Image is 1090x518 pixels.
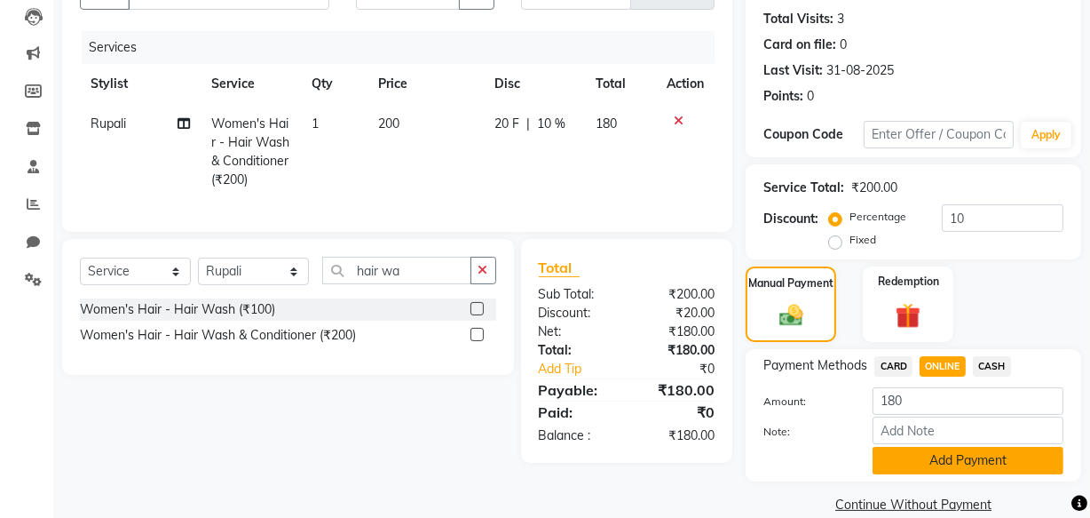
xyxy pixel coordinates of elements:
[201,64,301,104] th: Service
[91,116,126,131] span: Rupali
[864,121,1014,148] input: Enter Offer / Coupon Code
[80,300,275,319] div: Women's Hair - Hair Wash (₹100)
[763,61,823,80] div: Last Visit:
[627,285,728,304] div: ₹200.00
[627,304,728,323] div: ₹20.00
[525,402,627,423] div: Paid:
[537,115,565,133] span: 10 %
[378,116,399,131] span: 200
[873,447,1063,474] button: Add Payment
[80,326,356,345] div: Women's Hair - Hair Wash & Conditioner (₹200)
[749,496,1078,514] a: Continue Without Payment
[750,424,859,440] label: Note:
[763,87,803,106] div: Points:
[837,10,844,28] div: 3
[627,341,728,360] div: ₹180.00
[807,87,814,106] div: 0
[525,360,644,379] a: Add Tip
[763,36,836,54] div: Card on file:
[525,379,627,401] div: Payable:
[494,115,519,133] span: 20 F
[763,10,833,28] div: Total Visits:
[763,210,818,228] div: Discount:
[526,115,530,133] span: |
[585,64,656,104] th: Total
[849,232,876,248] label: Fixed
[627,379,728,401] div: ₹180.00
[484,64,585,104] th: Disc
[873,417,1063,444] input: Add Note
[888,300,928,331] img: _gift.svg
[367,64,484,104] th: Price
[322,257,471,284] input: Search or Scan
[763,356,867,375] span: Payment Methods
[596,116,617,131] span: 180
[849,209,906,225] label: Percentage
[525,341,627,360] div: Total:
[627,426,728,445] div: ₹180.00
[301,64,367,104] th: Qty
[627,402,728,423] div: ₹0
[840,36,847,54] div: 0
[878,274,939,290] label: Redemption
[826,61,894,80] div: 31-08-2025
[851,179,897,197] div: ₹200.00
[525,323,627,341] div: Net:
[539,259,580,277] span: Total
[750,394,859,410] label: Amount:
[763,179,844,197] div: Service Total:
[874,356,912,377] span: CARD
[873,387,1063,415] input: Amount
[772,302,810,330] img: _cash.svg
[525,426,627,445] div: Balance :
[644,360,728,379] div: ₹0
[525,304,627,323] div: Discount:
[920,356,966,377] span: ONLINE
[1021,122,1071,148] button: Apply
[627,323,728,341] div: ₹180.00
[82,31,728,64] div: Services
[973,356,1011,377] span: CASH
[211,116,289,187] span: Women's Hair - Hair Wash & Conditioner (₹200)
[312,116,319,131] span: 1
[80,64,201,104] th: Stylist
[525,285,627,304] div: Sub Total:
[656,64,715,104] th: Action
[763,125,864,144] div: Coupon Code
[748,275,833,291] label: Manual Payment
